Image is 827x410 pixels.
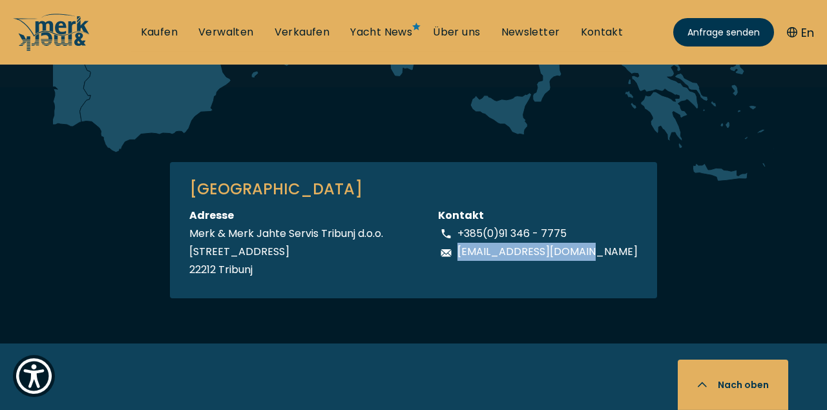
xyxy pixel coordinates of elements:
div: Merk & Merk Jahte Servis Tribunj d.o.o. [189,225,383,243]
a: Kaufen [141,25,178,39]
button: Nach oben [678,360,788,410]
p: +385(0)91 346 - 7775 [457,225,567,243]
div: [STREET_ADDRESS] [189,243,383,261]
a: Kontakt [581,25,623,39]
a: Anfrage senden [673,18,774,46]
a: Yacht News [350,25,412,39]
div: 22212 Tribunj [189,261,383,279]
strong: Adresse [189,208,234,223]
a: Newsletter [501,25,560,39]
button: Show Accessibility Preferences [13,355,55,397]
a: Über uns [433,25,480,39]
strong: Kontakt [438,208,484,223]
a: Verkaufen [275,25,330,39]
h3: [GEOGRAPHIC_DATA] [189,181,638,197]
button: En [787,24,814,41]
a: Verwalten [198,25,254,39]
span: Anfrage senden [687,26,760,39]
p: [EMAIL_ADDRESS][DOMAIN_NAME] [457,243,638,261]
